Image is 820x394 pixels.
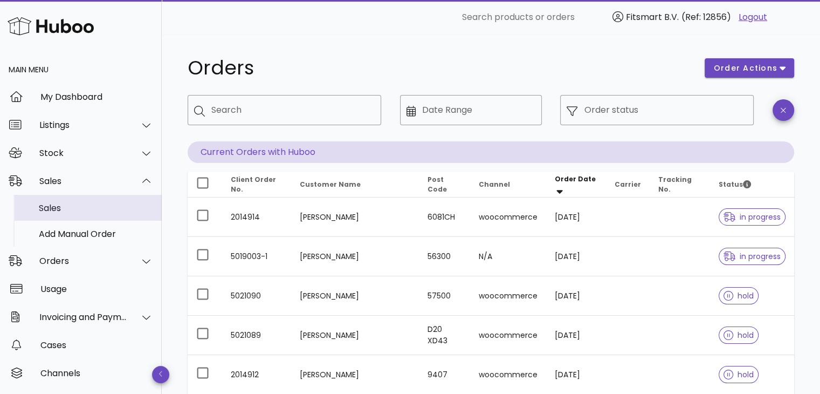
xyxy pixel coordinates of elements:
a: Logout [739,11,767,24]
span: Fitsmart B.V. [626,11,679,23]
h1: Orders [188,58,692,78]
th: Carrier [606,172,650,198]
td: 5021090 [222,276,291,316]
td: 5019003-1 [222,237,291,276]
td: [DATE] [546,316,606,355]
img: Huboo Logo [8,15,94,38]
td: 6081CH [419,198,470,237]
td: [DATE] [546,237,606,276]
td: 5021089 [222,316,291,355]
div: Sales [39,203,153,213]
span: in progress [723,253,781,260]
div: Sales [39,176,127,186]
div: My Dashboard [40,92,153,102]
th: Status [710,172,794,198]
div: Orders [39,256,127,266]
td: [PERSON_NAME] [291,237,419,276]
div: Channels [40,368,153,378]
td: woocommerce [470,198,546,237]
span: Tracking No. [658,175,692,194]
th: Customer Name [291,172,419,198]
span: Status [719,180,751,189]
div: Stock [39,148,127,158]
span: Customer Name [300,180,361,189]
td: [PERSON_NAME] [291,316,419,355]
th: Client Order No. [222,172,291,198]
div: Listings [39,120,127,130]
td: woocommerce [470,276,546,316]
td: 57500 [419,276,470,316]
td: woocommerce [470,316,546,355]
span: (Ref: 12856) [681,11,731,23]
td: [DATE] [546,198,606,237]
td: [PERSON_NAME] [291,276,419,316]
span: Client Order No. [231,175,276,194]
th: Order Date: Sorted descending. Activate to remove sorting. [546,172,606,198]
span: hold [723,292,754,300]
td: 2014914 [222,198,291,237]
span: hold [723,371,754,378]
div: Usage [40,284,153,294]
td: N/A [470,237,546,276]
td: D20 XD43 [419,316,470,355]
span: Carrier [615,180,641,189]
th: Tracking No. [650,172,710,198]
td: [PERSON_NAME] [291,198,419,237]
span: Post Code [428,175,447,194]
th: Channel [470,172,546,198]
span: Order Date [555,174,596,184]
span: order actions [713,63,778,74]
button: order actions [705,58,794,78]
td: [DATE] [546,276,606,316]
span: in progress [723,213,781,221]
span: hold [723,331,754,339]
div: Add Manual Order [39,229,153,239]
th: Post Code [419,172,470,198]
p: Current Orders with Huboo [188,141,794,163]
span: Channel [479,180,510,189]
div: Cases [40,340,153,350]
div: Invoicing and Payments [39,312,127,322]
td: 56300 [419,237,470,276]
